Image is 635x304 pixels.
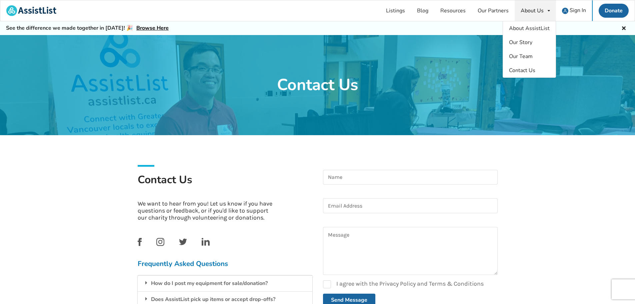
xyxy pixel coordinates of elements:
a: Browse Here [136,24,169,32]
input: Email Address [323,198,498,213]
span: Contact Us [509,67,535,74]
img: facebook_link [138,238,142,246]
div: About Us [521,8,544,13]
h1: Contact Us [277,75,358,95]
h3: Frequently Asked Questions [138,259,312,268]
h1: Contact Us [138,173,312,195]
img: twitter_link [179,239,187,245]
span: Sign In [570,7,586,14]
h5: See the difference we made together in [DATE]! 🎉 [6,25,169,32]
span: Our Story [509,39,532,46]
a: Our Partners [472,0,515,21]
a: Listings [380,0,411,21]
input: Name [323,170,498,185]
img: instagram_link [156,238,164,246]
a: Blog [411,0,434,21]
a: Resources [434,0,472,21]
span: Our Team [509,53,533,60]
div: How do I post my equipment for sale/donation? [138,275,312,291]
label: I agree with the Privacy Policy and Terms & Conditions [323,280,484,288]
img: user icon [562,8,568,14]
img: assistlist-logo [6,5,56,16]
span: About AssistList [509,25,550,32]
a: Donate [599,4,629,18]
img: linkedin_link [202,238,210,246]
p: We want to hear from you! Let us know if you have questions or feedback, or if you'd like to supp... [138,200,277,221]
a: user icon Sign In [556,0,592,21]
